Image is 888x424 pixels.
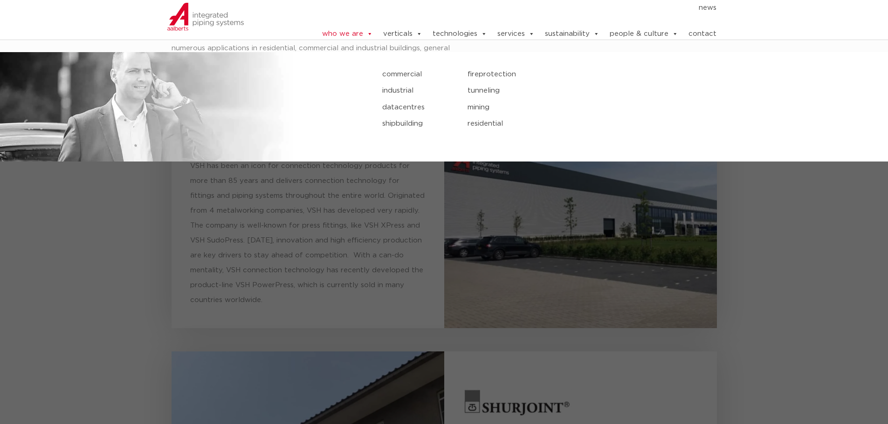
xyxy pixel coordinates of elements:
a: sustainability [545,25,599,43]
a: shipbuilding [382,118,454,130]
a: datacentres [382,101,454,114]
div: With the high-quality solutions from VSH and [PERSON_NAME], [PERSON_NAME] integrated piping syste... [172,11,477,86]
a: technologies [433,25,487,43]
p: VSH has been an icon for connection technology products for more than 85 years and delivers conne... [190,159,426,308]
a: verticals [383,25,422,43]
nav: Menu [294,0,717,15]
a: fireprotection [468,68,710,81]
a: people & culture [610,25,678,43]
a: who we are [322,25,373,43]
a: residential [468,118,710,130]
a: news [699,0,716,15]
a: mining [468,101,710,114]
a: services [497,25,535,43]
a: tunneling [468,85,710,97]
a: contact [688,25,716,43]
a: industrial [382,85,454,97]
a: commercial [382,68,454,81]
